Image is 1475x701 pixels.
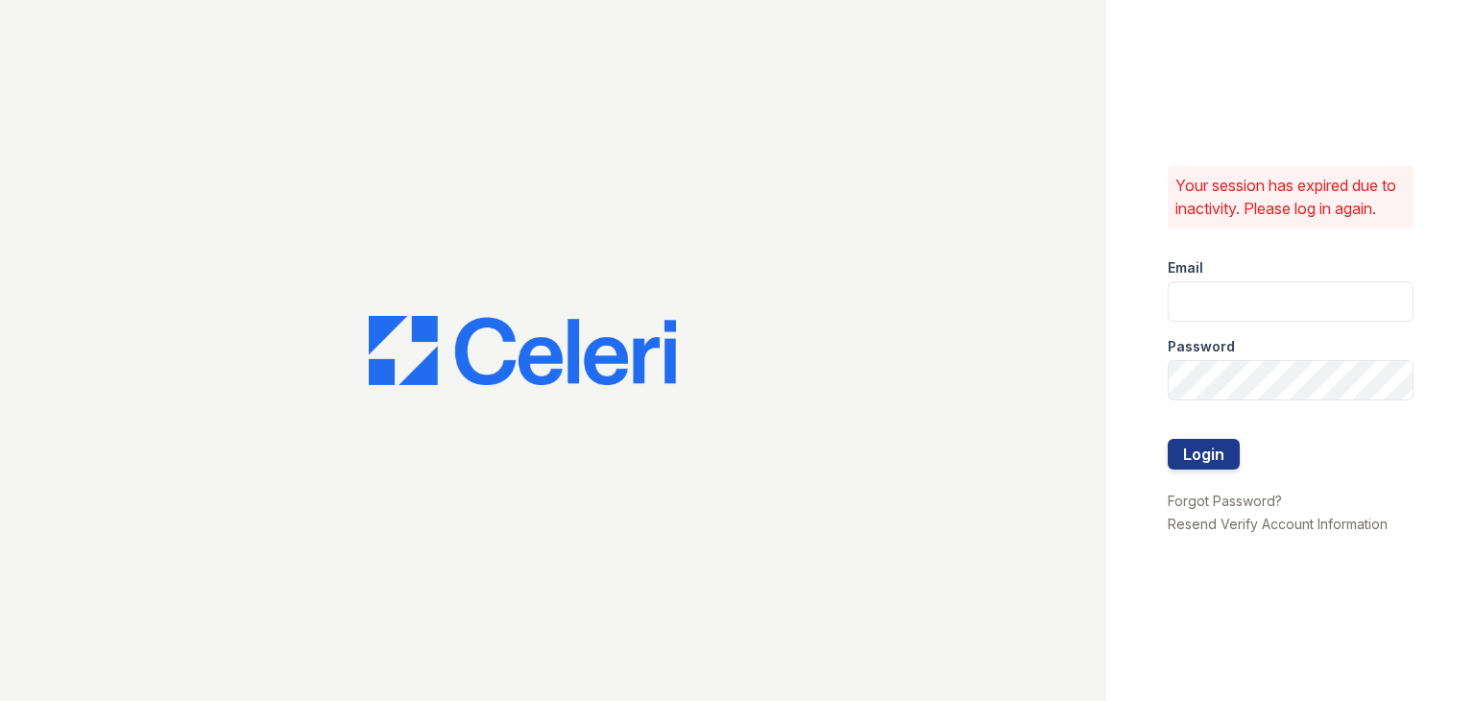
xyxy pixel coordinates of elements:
[1175,174,1406,220] p: Your session has expired due to inactivity. Please log in again.
[1168,258,1203,278] label: Email
[369,316,676,385] img: CE_Logo_Blue-a8612792a0a2168367f1c8372b55b34899dd931a85d93a1a3d3e32e68fde9ad4.png
[1168,516,1388,532] a: Resend Verify Account Information
[1168,337,1235,356] label: Password
[1168,493,1282,509] a: Forgot Password?
[1168,439,1240,470] button: Login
